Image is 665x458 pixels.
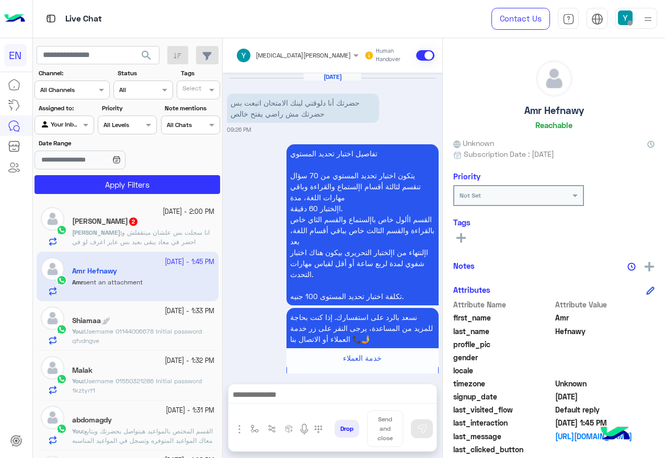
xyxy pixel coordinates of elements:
b: : [72,327,84,335]
img: defaultAdmin.png [536,61,572,96]
span: last_interaction [453,417,553,428]
label: Status [118,68,171,78]
label: Priority [102,104,156,113]
span: null [555,444,655,455]
img: Trigger scenario [268,425,276,433]
img: userImage [618,10,633,25]
h6: Tags [453,217,655,227]
img: defaultAdmin.png [41,306,64,330]
span: Subscription Date : [DATE] [464,148,554,159]
small: 09:26 PM [227,125,251,134]
label: Assigned to: [39,104,93,113]
img: send attachment [233,423,246,436]
img: send voice note [298,423,311,436]
span: null [555,352,655,363]
b: : [72,377,84,385]
h6: [DATE] [304,73,361,81]
img: WhatsApp [56,225,67,235]
button: Apply Filters [35,175,220,194]
img: defaultAdmin.png [41,406,64,429]
a: tab [558,8,579,30]
span: انا سجلت بس علشان ميتقفلش و احضر في معاد يبقى بعيد بس عايز اعرف لو في مواعيد تانية [72,228,210,255]
span: [MEDICAL_DATA][PERSON_NAME] [256,51,351,59]
img: tab [591,13,603,25]
span: timezone [453,378,553,389]
img: WhatsApp [56,423,67,434]
img: defaultAdmin.png [41,356,64,380]
img: Logo [4,8,25,30]
span: search [140,49,153,62]
b: : [72,228,122,236]
span: القسم المختص بالمواعيد هيتواصل بحضرتك ويتابع معاك المواعيد المتوفره وتسجل في المواعيد المناسبه لح... [72,427,213,454]
span: null [555,365,655,376]
h6: Priority [453,171,480,181]
span: خدمة العملاء [343,353,382,362]
span: Hefnawy [555,326,655,337]
label: Date Range [39,139,156,148]
span: You [72,427,83,435]
b: : [72,427,84,435]
span: Attribute Name [453,299,553,310]
span: [PERSON_NAME] [72,228,120,236]
img: hulul-logo.png [597,416,634,453]
div: Select [181,84,201,96]
small: Human Handover [376,47,414,64]
span: last_message [453,431,553,442]
div: EN [4,44,27,66]
img: tab [563,13,575,25]
small: [DATE] - 1:32 PM [165,356,214,366]
img: notes [627,262,636,271]
small: [DATE] - 1:31 PM [166,406,214,416]
span: 2 [129,217,137,226]
img: send message [417,423,427,434]
span: gender [453,352,553,363]
span: last_name [453,326,553,337]
img: create order [285,425,293,433]
b: Not Set [460,191,481,199]
button: Trigger scenario [263,420,281,438]
h5: Amr Hefnawy [524,105,584,117]
label: Channel: [39,68,109,78]
h5: Malak [72,366,93,375]
span: Unknown [555,378,655,389]
button: select flow [246,420,263,438]
button: search [134,46,159,68]
a: Contact Us [491,8,550,30]
h5: Shiamaa🪽 [72,316,110,325]
img: add [645,262,654,271]
span: Username 01144006678 Initial password qfvdngve [72,327,202,345]
span: Username 01550321286 Initial password 1kztyrf1 [72,377,202,394]
span: Default reply [555,404,655,415]
p: 28/9/2025, 9:26 PM [227,94,379,123]
h6: Notes [453,261,475,270]
a: [URL][DOMAIN_NAME] [555,431,655,442]
label: Note mentions [165,104,219,113]
span: profile_pic [453,339,553,350]
span: signup_date [453,391,553,402]
h5: abdomagdy [72,416,112,425]
img: defaultAdmin.png [41,207,64,231]
small: [DATE] - 2:00 PM [163,207,214,217]
span: locale [453,365,553,376]
span: Amr [555,312,655,323]
img: profile [641,13,655,26]
p: Live Chat [65,12,102,26]
span: Attribute Value [555,299,655,310]
h5: Abdullah Gamal [72,217,139,226]
img: select flow [250,425,259,433]
p: 28/9/2025, 9:26 PM [286,144,439,305]
img: make a call [314,425,323,433]
span: Unknown [453,138,494,148]
span: 2025-09-29T10:45:03.108Z [555,417,655,428]
span: You [72,377,83,385]
img: WhatsApp [56,324,67,335]
img: tab [44,12,58,25]
button: Send and close [367,410,403,447]
img: WhatsApp [56,374,67,384]
button: Drop [335,420,359,438]
span: last_visited_flow [453,404,553,415]
h6: Attributes [453,285,490,294]
p: 28/9/2025, 9:26 PM [286,308,439,348]
span: first_name [453,312,553,323]
button: create order [281,420,298,438]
